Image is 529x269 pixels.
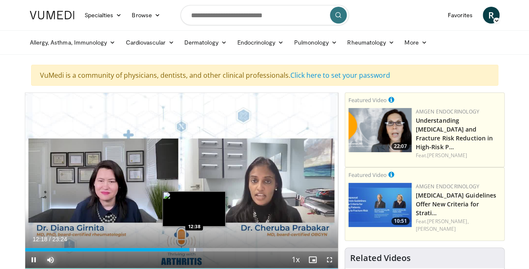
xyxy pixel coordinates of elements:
[232,34,289,51] a: Endocrinology
[416,225,456,232] a: [PERSON_NAME]
[33,236,48,243] span: 12:18
[80,7,127,24] a: Specialties
[483,7,500,24] a: R
[52,236,67,243] span: 23:24
[179,34,232,51] a: Dermatology
[342,34,399,51] a: Rheumatology
[416,108,479,115] a: Amgen Endocrinology
[321,251,338,268] button: Fullscreen
[162,191,226,227] img: image.jpeg
[30,11,74,19] img: VuMedi Logo
[416,191,497,217] a: [MEDICAL_DATA] Guidelines Offer New Criteria for Strati…
[25,93,338,269] video-js: Video Player
[391,217,409,225] span: 10:51
[127,7,165,24] a: Browse
[49,236,51,243] span: /
[443,7,478,24] a: Favorites
[391,142,409,150] span: 22:07
[289,34,342,51] a: Pulmonology
[348,96,387,104] small: Featured Video
[31,65,498,86] div: VuMedi is a community of physicians, dentists, and other clinical professionals.
[120,34,179,51] a: Cardiovascular
[181,5,349,25] input: Search topics, interventions
[416,116,493,151] a: Understanding [MEDICAL_DATA] and Fracture Risk Reduction in High-Risk P…
[350,253,411,263] h4: Related Videos
[348,183,412,227] a: 10:51
[348,108,412,152] a: 22:07
[427,152,467,159] a: [PERSON_NAME]
[304,251,321,268] button: Enable picture-in-picture mode
[416,183,479,190] a: Amgen Endocrinology
[287,251,304,268] button: Playback Rate
[348,183,412,227] img: 7b525459-078d-43af-84f9-5c25155c8fbb.png.150x105_q85_crop-smart_upscale.jpg
[348,108,412,152] img: c9a25db3-4db0-49e1-a46f-17b5c91d58a1.png.150x105_q85_crop-smart_upscale.png
[25,34,121,51] a: Allergy, Asthma, Immunology
[416,152,501,159] div: Feat.
[416,218,501,233] div: Feat.
[290,71,390,80] a: Click here to set your password
[348,171,387,179] small: Featured Video
[25,251,42,268] button: Pause
[42,251,59,268] button: Mute
[25,248,338,251] div: Progress Bar
[399,34,432,51] a: More
[427,218,468,225] a: [PERSON_NAME],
